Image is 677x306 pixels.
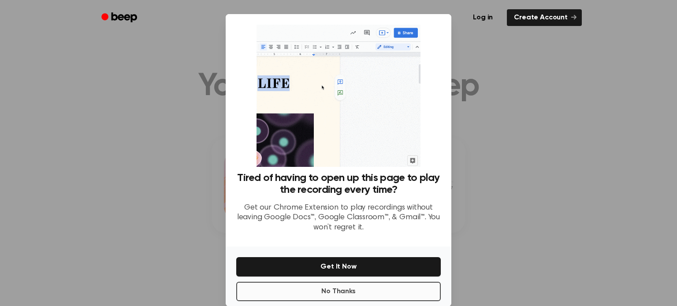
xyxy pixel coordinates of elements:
a: Beep [95,9,145,26]
a: Log in [464,7,502,28]
h3: Tired of having to open up this page to play the recording every time? [236,172,441,196]
button: Get It Now [236,257,441,277]
a: Create Account [507,9,582,26]
button: No Thanks [236,282,441,301]
p: Get our Chrome Extension to play recordings without leaving Google Docs™, Google Classroom™, & Gm... [236,203,441,233]
img: Beep extension in action [257,25,420,167]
